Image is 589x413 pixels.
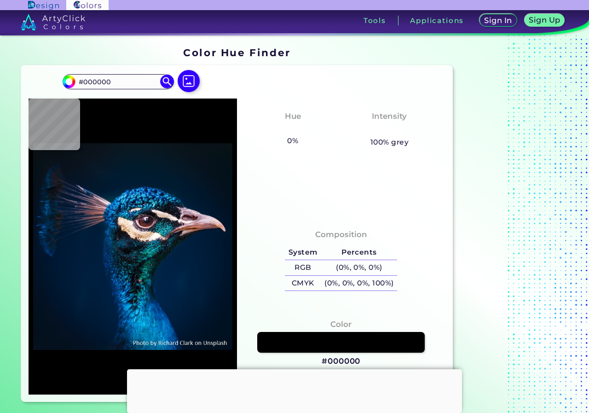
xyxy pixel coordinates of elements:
h3: Applications [410,17,464,24]
h4: Composition [315,228,367,241]
h4: Hue [285,110,301,123]
h5: 0% [283,135,301,147]
h5: CMYK [285,276,321,291]
h3: None [277,124,308,135]
h5: RGB [285,260,321,275]
h4: Color [330,318,352,331]
a: Sign In [481,15,515,27]
img: ArtyClick Design logo [28,1,59,10]
img: img_pavlin.jpg [33,103,232,390]
h1: Color Hue Finder [183,46,290,59]
img: logo_artyclick_colors_white.svg [21,14,86,30]
h5: Sign Up [530,17,559,23]
h3: #000000 [322,356,360,367]
img: icon search [160,75,174,88]
h5: 100% grey [370,136,409,148]
h5: Sign In [485,17,511,24]
h5: (0%, 0%, 0%) [321,260,397,275]
h5: (0%, 0%, 0%, 100%) [321,276,397,291]
input: type color.. [75,76,161,88]
h4: Intensity [372,110,407,123]
img: icon picture [178,70,200,92]
h5: System [285,245,321,260]
a: Sign Up [526,15,563,27]
h3: Tools [364,17,386,24]
iframe: Advertisement [456,44,572,406]
h5: Percents [321,245,397,260]
iframe: Advertisement [127,369,462,411]
h3: None [374,124,405,135]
